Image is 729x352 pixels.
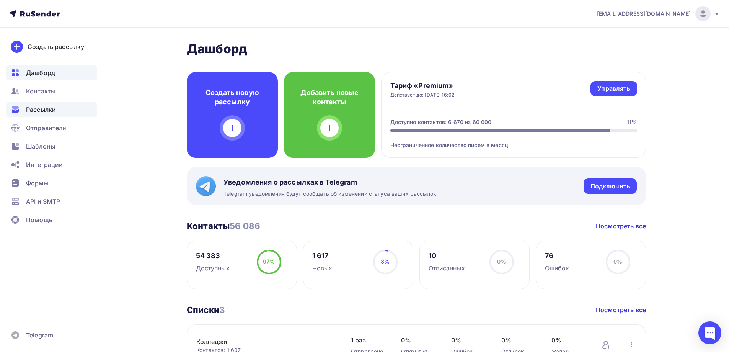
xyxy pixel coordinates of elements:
[390,132,637,149] div: Неограниченное количество писем в месяц
[296,88,363,106] h4: Добавить новые контакты
[26,68,55,77] span: Дашборд
[6,120,97,136] a: Отправители
[545,251,569,260] div: 76
[187,221,260,231] h3: Контакты
[596,305,646,314] a: Посмотреть все
[26,142,55,151] span: Шаблоны
[219,305,225,315] span: 3
[596,221,646,231] a: Посмотреть все
[263,258,275,265] span: 97%
[196,337,326,346] a: Колледжи
[26,160,63,169] span: Интеграции
[26,105,56,114] span: Рассылки
[26,178,49,188] span: Формы
[196,264,230,273] div: Доступных
[312,251,333,260] div: 1 617
[401,336,436,345] span: 0%
[26,87,55,96] span: Контакты
[26,215,52,224] span: Помощь
[28,42,84,51] div: Создать рассылку
[6,102,97,117] a: Рассылки
[381,258,390,265] span: 3%
[497,258,506,265] span: 0%
[451,336,486,345] span: 0%
[597,10,691,18] span: [EMAIL_ADDRESS][DOMAIN_NAME]
[429,264,465,273] div: Отписанных
[26,197,60,206] span: API и SMTP
[26,123,67,133] span: Отправители
[390,92,455,98] div: Действует до: [DATE] 16:02
[590,182,630,191] div: Подключить
[196,251,230,260] div: 54 383
[187,305,225,315] h3: Списки
[545,264,569,273] div: Ошибок
[351,336,386,345] span: 1 раз
[26,331,53,340] span: Telegram
[501,336,536,345] span: 0%
[6,175,97,191] a: Формы
[429,251,465,260] div: 10
[312,264,333,273] div: Новых
[6,65,97,80] a: Дашборд
[627,118,637,126] div: 11%
[597,6,720,21] a: [EMAIL_ADDRESS][DOMAIN_NAME]
[199,88,266,106] h4: Создать новую рассылку
[223,178,438,187] span: Уведомления о рассылках в Telegram
[230,221,260,231] span: 56 086
[6,83,97,99] a: Контакты
[613,258,622,265] span: 0%
[597,84,630,93] div: Управлять
[187,41,646,57] h2: Дашборд
[390,118,492,126] div: Доступно контактов: 6 670 из 60 000
[390,81,455,90] h4: Тариф «Premium»
[6,139,97,154] a: Шаблоны
[551,336,586,345] span: 0%
[223,190,438,198] span: Telegram уведомления будут сообщать об изменении статуса ваших рассылок.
